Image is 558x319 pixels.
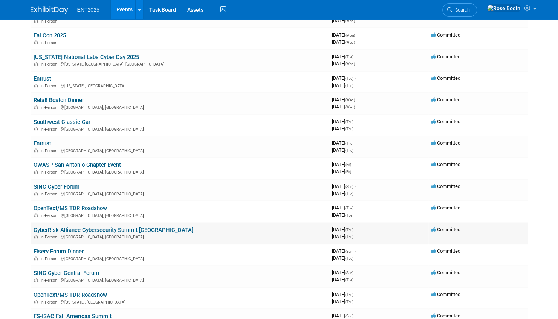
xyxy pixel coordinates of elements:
a: CyberRisk Alliance Cybersecurity Summit [GEOGRAPHIC_DATA] [34,227,193,234]
img: In-Person Event [34,105,38,109]
img: In-Person Event [34,170,38,174]
span: (Tue) [345,256,353,261]
span: (Tue) [345,213,353,217]
span: In-Person [40,256,60,261]
span: Committed [431,140,460,146]
span: (Tue) [345,278,353,282]
span: (Tue) [345,76,353,81]
span: [DATE] [332,205,356,211]
span: Search [453,7,470,13]
div: [GEOGRAPHIC_DATA], [GEOGRAPHIC_DATA] [34,234,326,240]
span: (Wed) [345,62,355,66]
img: In-Person Event [34,127,38,131]
span: (Thu) [345,300,353,304]
span: In-Person [40,300,60,305]
span: Committed [431,227,460,232]
img: In-Person Event [34,19,38,23]
span: In-Person [40,235,60,240]
span: ENT2025 [77,7,99,13]
span: Committed [431,32,460,38]
span: (Fri) [345,170,351,174]
span: (Thu) [345,228,353,232]
span: In-Person [40,62,60,67]
span: - [356,97,357,102]
div: [US_STATE], [GEOGRAPHIC_DATA] [34,82,326,89]
span: - [355,313,356,319]
span: [DATE] [332,191,353,196]
span: (Tue) [345,55,353,59]
div: [GEOGRAPHIC_DATA], [GEOGRAPHIC_DATA] [34,104,326,110]
span: - [355,227,356,232]
span: - [355,270,356,275]
span: - [352,162,353,167]
span: [DATE] [332,104,355,110]
a: SINC Cyber Forum [34,183,79,190]
a: [US_STATE] National Labs Cyber Day 2025 [34,54,139,61]
span: - [355,292,356,297]
div: [GEOGRAPHIC_DATA], [GEOGRAPHIC_DATA] [34,126,326,132]
span: Committed [431,248,460,254]
img: In-Person Event [34,213,38,217]
span: (Wed) [345,19,355,23]
span: In-Person [40,278,60,283]
img: In-Person Event [34,278,38,282]
span: [DATE] [332,82,353,88]
a: Entrust [34,140,51,147]
span: [DATE] [332,97,357,102]
span: (Tue) [345,206,353,210]
span: (Thu) [345,141,353,145]
a: Search [442,3,477,17]
span: [DATE] [332,119,356,124]
span: In-Person [40,19,60,24]
span: Committed [431,97,460,102]
span: [DATE] [332,255,353,261]
span: [DATE] [332,61,355,66]
span: Committed [431,183,460,189]
span: In-Person [40,192,60,197]
span: (Thu) [345,120,353,124]
span: (Wed) [345,105,355,109]
span: (Thu) [345,148,353,153]
span: Committed [431,205,460,211]
img: In-Person Event [34,148,38,152]
span: [DATE] [332,183,356,189]
img: In-Person Event [34,300,38,304]
span: (Tue) [345,84,353,88]
span: (Tue) [345,192,353,196]
span: [DATE] [332,126,353,131]
a: OWASP San Antonio Chapter Event [34,162,121,168]
a: Fal.Con 2025 [34,32,66,39]
a: OpenText/MS TDR Roadshow [34,205,107,212]
div: [GEOGRAPHIC_DATA], [GEOGRAPHIC_DATA] [34,191,326,197]
span: - [355,248,356,254]
span: - [355,140,356,146]
div: [GEOGRAPHIC_DATA], [GEOGRAPHIC_DATA] [34,255,326,261]
span: In-Person [40,148,60,153]
span: (Mon) [345,33,355,37]
span: (Sun) [345,271,353,275]
div: [GEOGRAPHIC_DATA], [GEOGRAPHIC_DATA] [34,277,326,283]
span: In-Person [40,170,60,175]
span: (Sun) [345,249,353,253]
span: [DATE] [332,234,353,239]
span: - [356,32,357,38]
a: SINC Cyber Central Forum [34,270,99,276]
span: In-Person [40,40,60,45]
span: Committed [431,162,460,167]
span: [DATE] [332,270,356,275]
img: Rose Bodin [487,4,521,12]
a: Fiserv Forum Dinner [34,248,84,255]
span: - [355,205,356,211]
span: [DATE] [332,32,357,38]
span: [DATE] [332,140,356,146]
span: In-Person [40,84,60,89]
span: - [355,119,356,124]
span: (Thu) [345,127,353,131]
span: - [355,183,356,189]
span: [DATE] [332,212,353,218]
span: - [355,75,356,81]
span: Committed [431,119,460,124]
span: Committed [431,54,460,60]
span: Committed [431,313,460,319]
span: [DATE] [332,313,356,319]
